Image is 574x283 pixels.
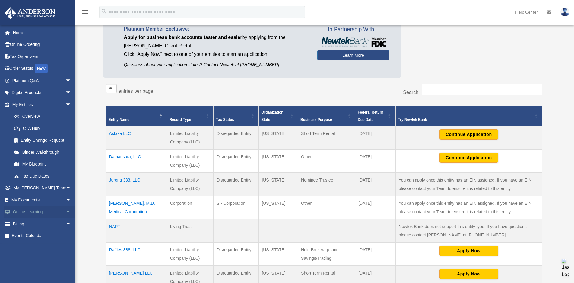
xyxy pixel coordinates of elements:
span: Entity Name [109,117,129,122]
div: NEW [35,64,48,73]
th: Entity Name: Activate to invert sorting [106,106,167,126]
td: Short Term Rental [298,126,355,150]
td: Corporation [167,196,214,219]
a: CTA Hub [8,122,78,134]
td: Newtek Bank does not support this entity type. If you have questions please contact [PERSON_NAME]... [395,219,542,243]
td: Raffles 888, LLC [106,243,167,266]
th: Tax Status: Activate to sort [214,106,259,126]
td: Limited Liability Company (LLC) [167,243,214,266]
p: by applying from the [PERSON_NAME] Client Portal. [124,33,308,50]
span: arrow_drop_down [65,206,78,218]
span: arrow_drop_down [65,194,78,206]
a: Events Calendar [4,230,81,242]
span: In Partnership With... [317,25,389,34]
div: Try Newtek Bank [398,116,533,123]
span: Federal Return Due Date [358,110,383,122]
td: [DATE] [355,173,396,196]
label: entries per page [119,88,154,94]
a: Digital Productsarrow_drop_down [4,87,81,99]
td: Living Trust [167,219,214,243]
td: [US_STATE] [259,243,298,266]
span: arrow_drop_down [65,182,78,195]
span: Apply for business bank accounts faster and easier [124,35,242,40]
span: Tax Status [216,117,234,122]
td: [PERSON_NAME], M.D. Medical Corporation [106,196,167,219]
button: Apply Now [439,269,498,279]
th: Try Newtek Bank : Activate to sort [395,106,542,126]
th: Federal Return Due Date: Activate to sort [355,106,396,126]
td: NAPT [106,219,167,243]
a: menu [81,11,89,16]
td: [US_STATE] [259,196,298,219]
a: My Entitiesarrow_drop_down [4,98,78,111]
th: Business Purpose: Activate to sort [298,106,355,126]
td: [US_STATE] [259,173,298,196]
td: [DATE] [355,150,396,173]
span: Business Purpose [300,117,332,122]
a: My [PERSON_NAME] Teamarrow_drop_down [4,182,81,194]
td: S - Corporation [214,196,259,219]
label: Search: [403,90,420,95]
td: Nominee Trustee [298,173,355,196]
img: Anderson Advisors Platinum Portal [3,7,57,19]
a: Online Learningarrow_drop_down [4,206,81,218]
button: Continue Application [439,129,498,140]
span: arrow_drop_down [65,87,78,99]
a: My Blueprint [8,158,78,170]
span: Record Type [170,117,191,122]
span: arrow_drop_down [65,98,78,111]
img: User Pic [560,8,569,16]
a: Online Ordering [4,39,81,51]
td: Other [298,196,355,219]
td: Disregarded Entity [214,243,259,266]
a: Tax Due Dates [8,170,78,182]
a: Home [4,27,81,39]
td: Disregarded Entity [214,173,259,196]
td: Hold Brokerage and Savings/Trading [298,243,355,266]
p: Platinum Member Exclusive: [124,25,308,33]
td: [US_STATE] [259,126,298,150]
a: Platinum Q&Aarrow_drop_down [4,75,81,87]
i: menu [81,8,89,16]
span: arrow_drop_down [65,75,78,87]
td: Limited Liability Company (LLC) [167,126,214,150]
td: You can apply once this entity has an EIN assigned. If you have an EIN please contact your Team t... [395,173,542,196]
p: Questions about your application status? Contact Newtek at [PHONE_NUMBER] [124,61,308,69]
td: Disregarded Entity [214,150,259,173]
td: You can apply once this entity has an EIN assigned. If you have an EIN please contact your Team t... [395,196,542,219]
th: Organization State: Activate to sort [259,106,298,126]
td: Disregarded Entity [214,126,259,150]
td: [DATE] [355,126,396,150]
span: Organization State [261,110,283,122]
i: search [101,8,107,15]
button: Apply Now [439,246,498,256]
a: Learn More [317,50,389,60]
a: Binder Walkthrough [8,146,78,158]
td: Astaka LLC [106,126,167,150]
button: Continue Application [439,153,498,163]
a: My Documentsarrow_drop_down [4,194,81,206]
td: [US_STATE] [259,150,298,173]
a: Order StatusNEW [4,63,81,75]
td: Jurong 333, LLC [106,173,167,196]
td: Limited Liability Company (LLC) [167,150,214,173]
a: Overview [8,111,75,123]
img: NewtekBankLogoSM.png [320,37,386,47]
a: Entity Change Request [8,134,78,146]
td: Damansara, LLC [106,150,167,173]
td: [DATE] [355,243,396,266]
th: Record Type: Activate to sort [167,106,214,126]
a: Tax Organizers [4,50,81,63]
a: Billingarrow_drop_down [4,218,81,230]
p: Click "Apply Now" next to one of your entities to start an application. [124,50,308,59]
span: arrow_drop_down [65,218,78,230]
td: [DATE] [355,196,396,219]
td: Other [298,150,355,173]
td: Limited Liability Company (LLC) [167,173,214,196]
